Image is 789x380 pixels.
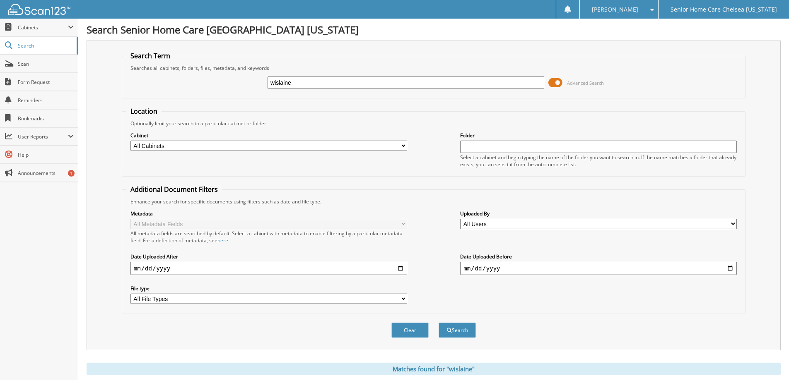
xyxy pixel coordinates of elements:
[68,170,75,177] div: 1
[126,107,162,116] legend: Location
[592,7,638,12] span: [PERSON_NAME]
[18,133,68,140] span: User Reports
[18,97,74,104] span: Reminders
[671,7,777,12] span: Senior Home Care Chelsea [US_STATE]
[18,24,68,31] span: Cabinets
[87,23,781,36] h1: Search Senior Home Care [GEOGRAPHIC_DATA] [US_STATE]
[460,132,737,139] label: Folder
[460,210,737,217] label: Uploaded By
[130,132,407,139] label: Cabinet
[87,363,781,375] div: Matches found for "wislaine"
[217,237,228,244] a: here
[18,170,74,177] span: Announcements
[391,323,429,338] button: Clear
[130,210,407,217] label: Metadata
[130,285,407,292] label: File type
[18,60,74,67] span: Scan
[18,151,74,158] span: Help
[567,80,604,86] span: Advanced Search
[126,51,174,60] legend: Search Term
[460,154,737,168] div: Select a cabinet and begin typing the name of the folder you want to search in. If the name match...
[126,120,741,127] div: Optionally limit your search to a particular cabinet or folder
[439,323,476,338] button: Search
[460,262,737,275] input: end
[126,65,741,72] div: Searches all cabinets, folders, files, metadata, and keywords
[130,262,407,275] input: start
[18,115,74,122] span: Bookmarks
[130,230,407,244] div: All metadata fields are searched by default. Select a cabinet with metadata to enable filtering b...
[18,42,72,49] span: Search
[126,198,741,205] div: Enhance your search for specific documents using filters such as date and file type.
[8,4,70,15] img: scan123-logo-white.svg
[130,253,407,260] label: Date Uploaded After
[126,185,222,194] legend: Additional Document Filters
[18,79,74,86] span: Form Request
[460,253,737,260] label: Date Uploaded Before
